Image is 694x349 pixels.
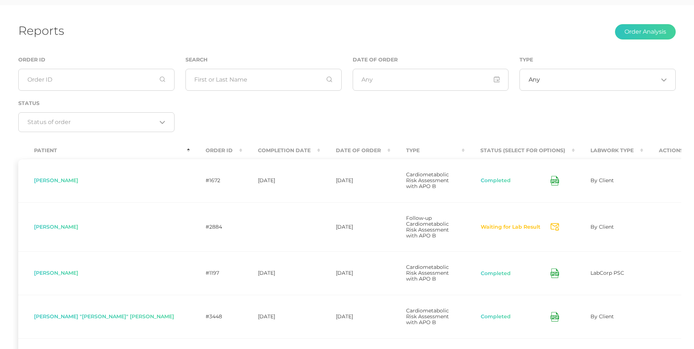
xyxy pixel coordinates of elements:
label: Order ID [18,57,45,63]
th: Completion Date : activate to sort column ascending [242,142,320,159]
span: LabCorp PSC [590,270,624,276]
th: Status (Select for Options) : activate to sort column ascending [465,142,575,159]
span: [PERSON_NAME] [34,224,78,230]
h1: Reports [18,23,64,38]
div: Search for option [18,112,175,132]
button: Order Analysis [615,24,676,40]
span: [PERSON_NAME] [34,177,78,184]
span: By Client [590,177,614,184]
td: #1672 [190,159,242,202]
input: Any [353,69,509,91]
label: Search [185,57,207,63]
input: Search for option [540,76,658,83]
span: By Client [590,313,614,320]
td: [DATE] [242,251,320,295]
td: [DATE] [320,251,390,295]
td: #3448 [190,295,242,338]
td: [DATE] [320,202,390,252]
td: [DATE] [242,295,320,338]
button: Completed [480,177,511,184]
span: Follow-up Cardiometabolic Risk Assessment with APO B [406,215,449,239]
span: Cardiometabolic Risk Assessment with APO B [406,264,449,282]
label: Type [519,57,533,63]
svg: Send Notification [551,223,559,231]
div: Search for option [519,69,676,91]
span: [PERSON_NAME] "[PERSON_NAME]" [PERSON_NAME] [34,313,174,320]
td: #1197 [190,251,242,295]
th: Labwork Type : activate to sort column ascending [575,142,643,159]
span: Cardiometabolic Risk Assessment with APO B [406,171,449,189]
input: First or Last Name [185,69,342,91]
span: Cardiometabolic Risk Assessment with APO B [406,307,449,326]
label: Date of Order [353,57,398,63]
td: [DATE] [320,159,390,202]
td: [DATE] [242,159,320,202]
td: #2884 [190,202,242,252]
span: [PERSON_NAME] [34,270,78,276]
button: Completed [480,270,511,277]
th: Type : activate to sort column ascending [390,142,465,159]
span: By Client [590,224,614,230]
input: Search for option [27,119,157,126]
th: Date Of Order : activate to sort column ascending [320,142,390,159]
th: Patient : activate to sort column descending [18,142,190,159]
th: Order ID : activate to sort column ascending [190,142,242,159]
span: Any [529,76,540,83]
button: Completed [480,313,511,320]
td: [DATE] [320,295,390,338]
input: Order ID [18,69,175,91]
label: Status [18,100,40,106]
button: Waiting for Lab Result [480,224,541,231]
